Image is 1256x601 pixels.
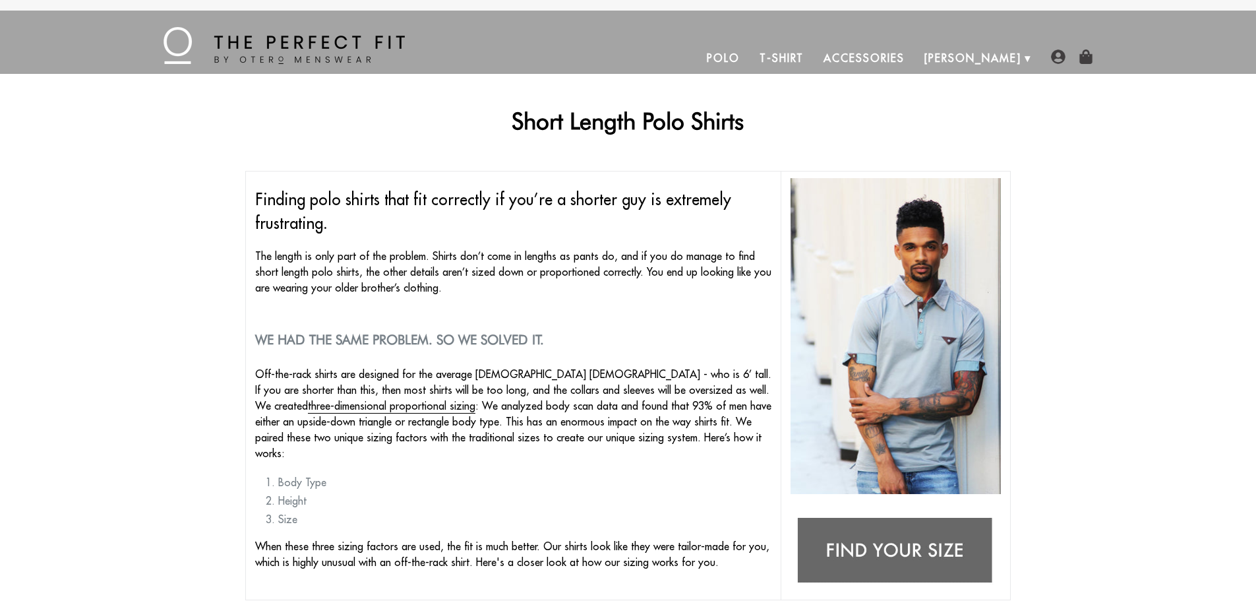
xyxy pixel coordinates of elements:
li: Body Type [278,474,771,490]
img: Find your size: tshirts for short guys [791,510,1001,593]
p: The length is only part of the problem. Shirts don’t come in lengths as pants do, and if you do m... [255,248,771,296]
img: shopping-bag-icon.png [1079,49,1093,64]
li: Size [278,511,771,527]
h1: Short Length Polo Shirts [245,107,1011,135]
p: When these three sizing factors are used, the fit is much better. Our shirts look like they were ... [255,538,771,570]
li: Height [278,493,771,509]
img: user-account-icon.png [1051,49,1065,64]
img: The Perfect Fit - by Otero Menswear - Logo [164,27,405,64]
a: Polo [697,42,750,74]
img: short length polo shirts [791,178,1001,494]
span: Off-the-rack shirts are designed for the average [DEMOGRAPHIC_DATA] [DEMOGRAPHIC_DATA] - who is 6... [255,367,771,460]
h2: We had the same problem. So we solved it. [255,332,771,348]
a: three-dimensional proportional sizing [308,399,475,414]
a: [PERSON_NAME] [914,42,1031,74]
a: T-Shirt [750,42,814,74]
span: Finding polo shirts that fit correctly if you’re a shorter guy is extremely frustrating. [255,189,731,233]
a: Accessories [814,42,914,74]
